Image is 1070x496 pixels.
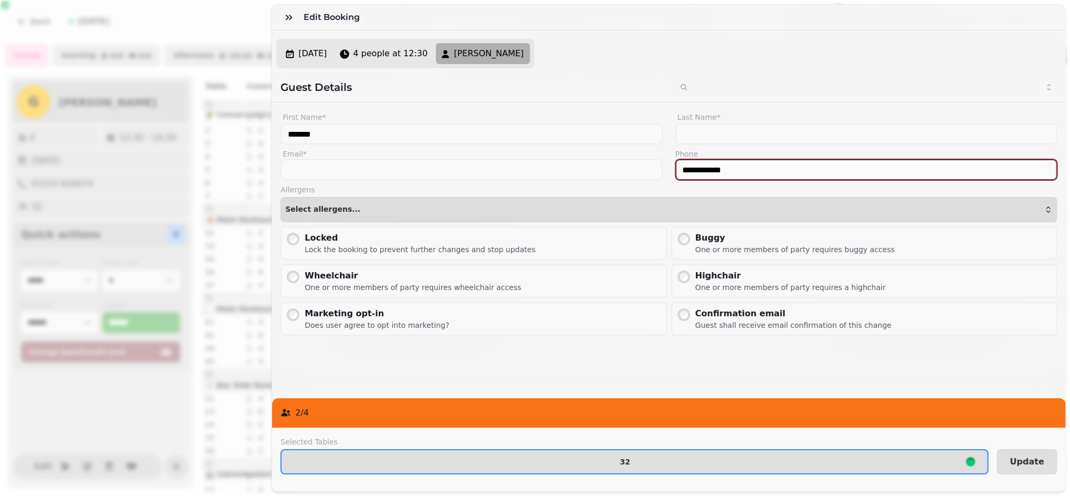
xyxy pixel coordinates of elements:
h2: Guest Details [281,80,664,95]
h3: Edit Booking [304,11,364,24]
div: Marketing opt-in [305,307,449,320]
div: Lock the booking to prevent further changes and stop updates [305,244,535,255]
span: 4 people at 12:30 [353,47,428,60]
label: Selected Tables [281,437,989,447]
div: Guest shall receive email confirmation of this change [695,320,892,330]
div: Buggy [695,232,895,244]
div: One or more members of party requires a highchair [695,282,886,293]
button: Select allergens... [281,197,1057,222]
p: 2 / 4 [295,407,309,419]
span: [PERSON_NAME] [454,47,524,60]
div: Locked [305,232,535,244]
div: Confirmation email [695,307,892,320]
label: Last Name* [676,111,1057,123]
div: One or more members of party requires wheelchair access [305,282,521,293]
div: Wheelchair [305,270,521,282]
p: 32 [620,458,630,466]
button: 32 [281,449,989,474]
label: Allergens [281,184,1057,195]
div: Highchair [695,270,886,282]
label: Email* [281,149,662,159]
div: Does user agree to opt into marketing? [305,320,449,330]
div: One or more members of party requires buggy access [695,244,895,255]
span: Select allergens... [285,205,360,214]
button: Update [997,449,1057,474]
label: Phone [676,149,1057,159]
span: Update [1010,458,1044,466]
label: First Name* [281,111,662,123]
span: [DATE] [298,47,327,60]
